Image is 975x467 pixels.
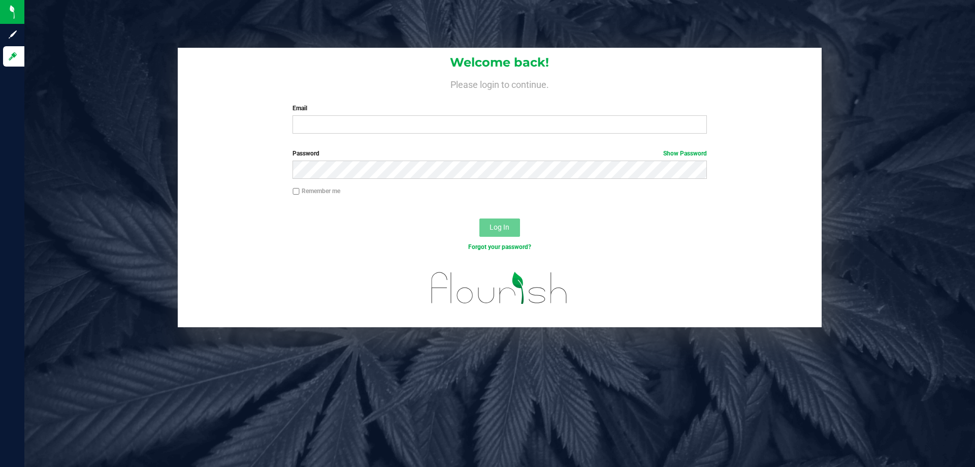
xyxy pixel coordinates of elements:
[8,51,18,61] inline-svg: Log in
[292,104,706,113] label: Email
[490,223,509,231] span: Log In
[178,77,822,89] h4: Please login to continue.
[663,150,707,157] a: Show Password
[178,56,822,69] h1: Welcome back!
[292,150,319,157] span: Password
[419,262,580,314] img: flourish_logo.svg
[8,29,18,40] inline-svg: Sign up
[468,243,531,251] a: Forgot your password?
[479,219,520,237] button: Log In
[292,186,340,196] label: Remember me
[292,188,300,195] input: Remember me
